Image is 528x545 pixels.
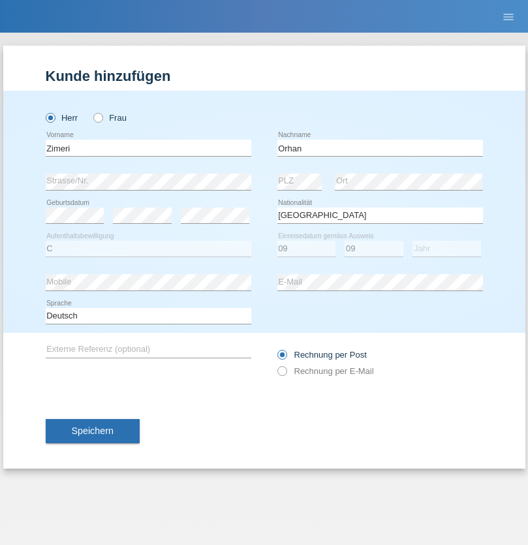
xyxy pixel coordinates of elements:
input: Herr [46,113,54,121]
label: Rechnung per Post [277,350,367,360]
a: menu [495,12,521,20]
button: Speichern [46,419,140,444]
span: Speichern [72,426,114,436]
label: Frau [93,113,127,123]
input: Frau [93,113,102,121]
h1: Kunde hinzufügen [46,68,483,84]
input: Rechnung per E-Mail [277,366,286,382]
label: Herr [46,113,78,123]
i: menu [502,10,515,23]
label: Rechnung per E-Mail [277,366,374,376]
input: Rechnung per Post [277,350,286,366]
